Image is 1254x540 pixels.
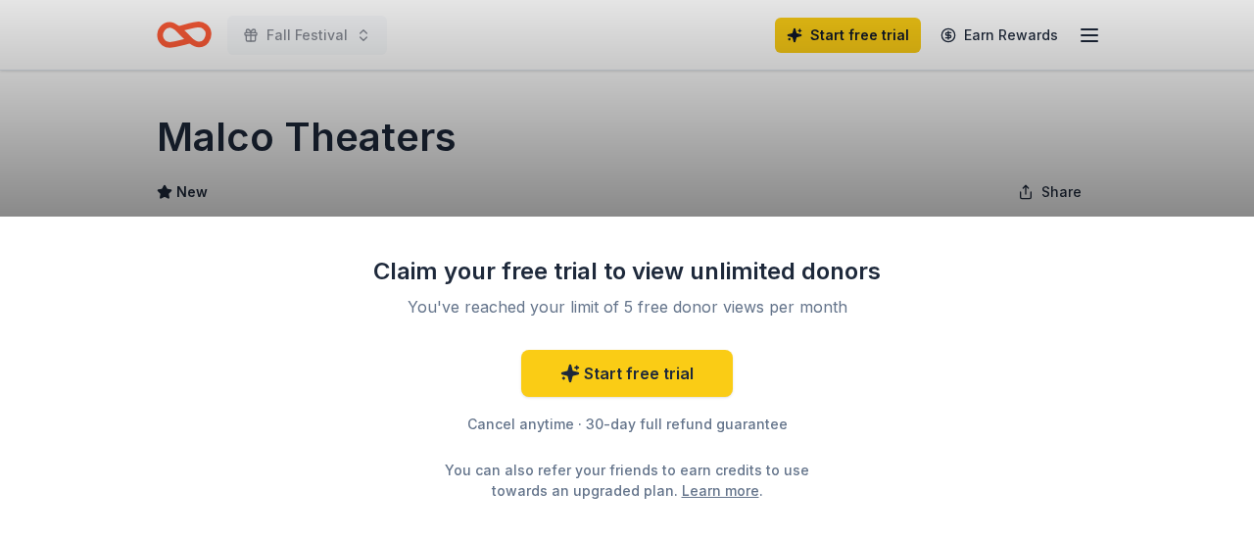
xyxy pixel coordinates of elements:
[372,413,882,436] div: Cancel anytime · 30-day full refund guarantee
[372,256,882,287] div: Claim your free trial to view unlimited donors
[427,460,827,501] div: You can also refer your friends to earn credits to use towards an upgraded plan. .
[682,480,759,501] a: Learn more
[396,295,858,319] div: You've reached your limit of 5 free donor views per month
[521,350,733,397] a: Start free trial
